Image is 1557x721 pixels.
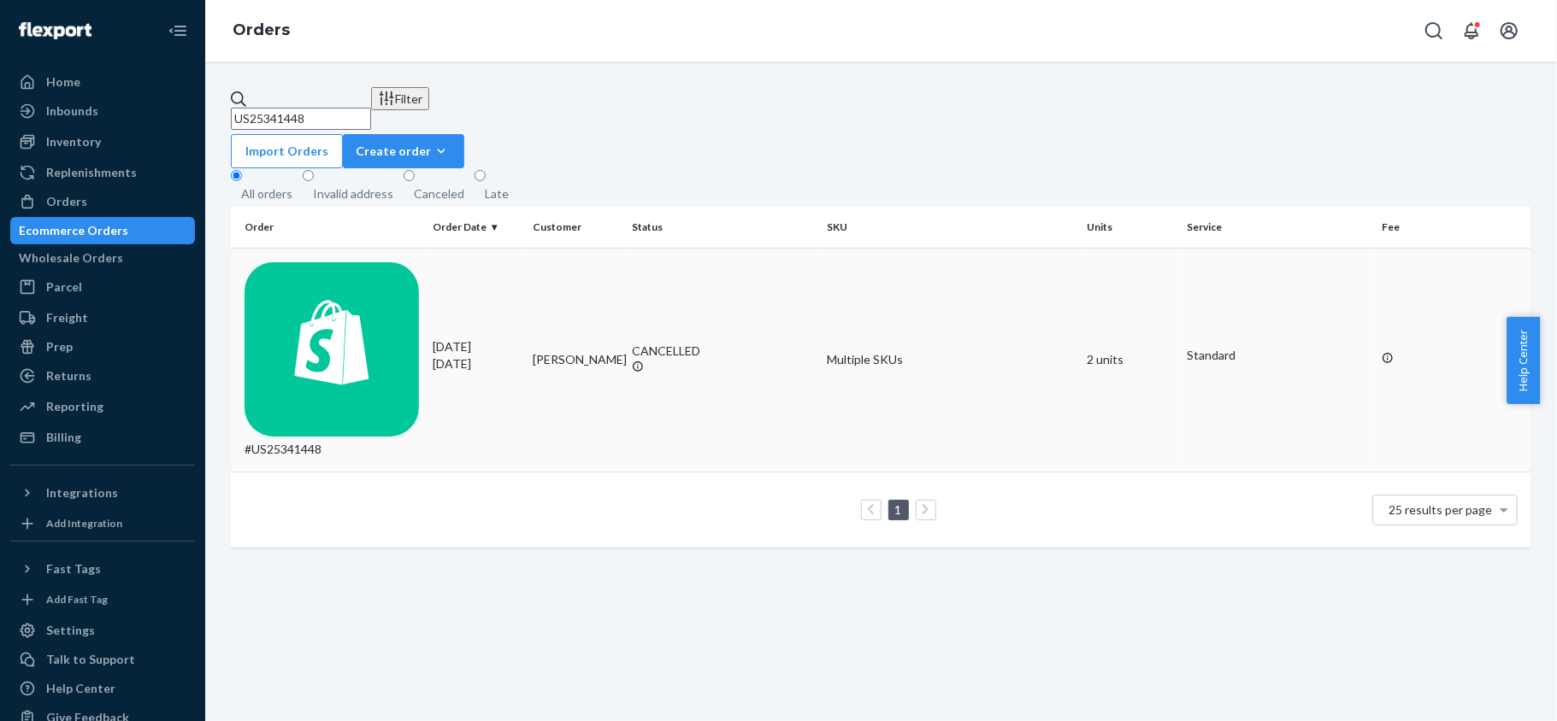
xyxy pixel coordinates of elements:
div: Returns [46,367,91,384]
ol: breadcrumbs [219,6,304,56]
div: Reporting [46,398,103,415]
a: Home [10,68,195,96]
button: Help Center [1507,317,1540,404]
img: Flexport logo [19,22,91,39]
button: Open account menu [1492,14,1526,48]
a: Ecommerce Orders [10,217,195,244]
th: Units [1081,207,1181,248]
div: Help Center [46,680,115,697]
p: [DATE] [433,355,519,372]
a: Orders [10,188,195,215]
div: Prep [46,338,73,355]
div: Fast Tags [46,560,101,577]
a: Wholesale Orders [10,244,195,272]
button: Import Orders [231,134,343,168]
button: Open notifications [1454,14,1489,48]
a: Billing [10,424,195,451]
span: 25 results per page [1389,502,1493,517]
td: 2 units [1081,248,1181,472]
input: Canceled [404,170,415,181]
div: [DATE] [433,338,519,372]
div: Create order [356,143,451,160]
input: Late [475,170,486,181]
input: Invalid address [303,170,314,181]
a: Replenishments [10,159,195,186]
div: Inbounds [46,103,98,120]
input: Search orders [231,108,371,130]
div: CANCELLED [632,343,813,360]
div: Add Integration [46,516,122,530]
div: Orders [46,193,87,210]
div: Add Fast Tag [46,592,108,607]
th: Order [231,207,426,248]
div: Replenishments [46,164,137,181]
a: Inbounds [10,97,195,125]
a: Add Fast Tag [10,589,195,610]
div: Canceled [414,185,464,202]
a: Parcel [10,273,195,301]
div: Freight [46,309,88,326]
button: Open Search Box [1417,14,1451,48]
div: Settings [46,622,95,639]
div: Invalid address [313,185,393,202]
div: Late [485,185,509,202]
p: Standard [1187,347,1368,364]
div: Talk to Support [46,651,135,668]
div: #US25341448 [245,262,419,458]
a: Settings [10,617,195,644]
button: Fast Tags [10,555,195,583]
th: Fee [1375,207,1531,248]
td: [PERSON_NAME] [526,248,626,472]
a: Prep [10,333,195,360]
th: SKU [821,207,1081,248]
th: Order Date [426,207,526,248]
a: Add Integration [10,513,195,534]
div: Parcel [46,278,82,296]
a: Orders [233,21,290,39]
div: Ecommerce Orders [19,222,128,239]
a: Returns [10,362,195,390]
div: Billing [46,429,81,446]
div: Filter [378,90,422,108]
td: Multiple SKUs [821,248,1081,472]
a: Freight [10,304,195,331]
input: All orders [231,170,242,181]
div: Home [46,73,80,91]
div: Customer [533,220,619,234]
button: Close Navigation [161,14,195,48]
a: Talk to Support [10,646,195,673]
div: Inventory [46,133,101,150]
button: Create order [343,134,464,168]
div: All orders [241,185,292,202]
th: Status [625,207,820,248]
div: Integrations [46,484,118,501]
a: Help Center [10,675,195,702]
div: Wholesale Orders [19,249,123,267]
a: Reporting [10,393,195,420]
button: Integrations [10,479,195,507]
a: Page 1 is your current page [892,502,905,517]
th: Service [1180,207,1375,248]
a: Inventory [10,128,195,155]
button: Filter [371,87,429,110]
